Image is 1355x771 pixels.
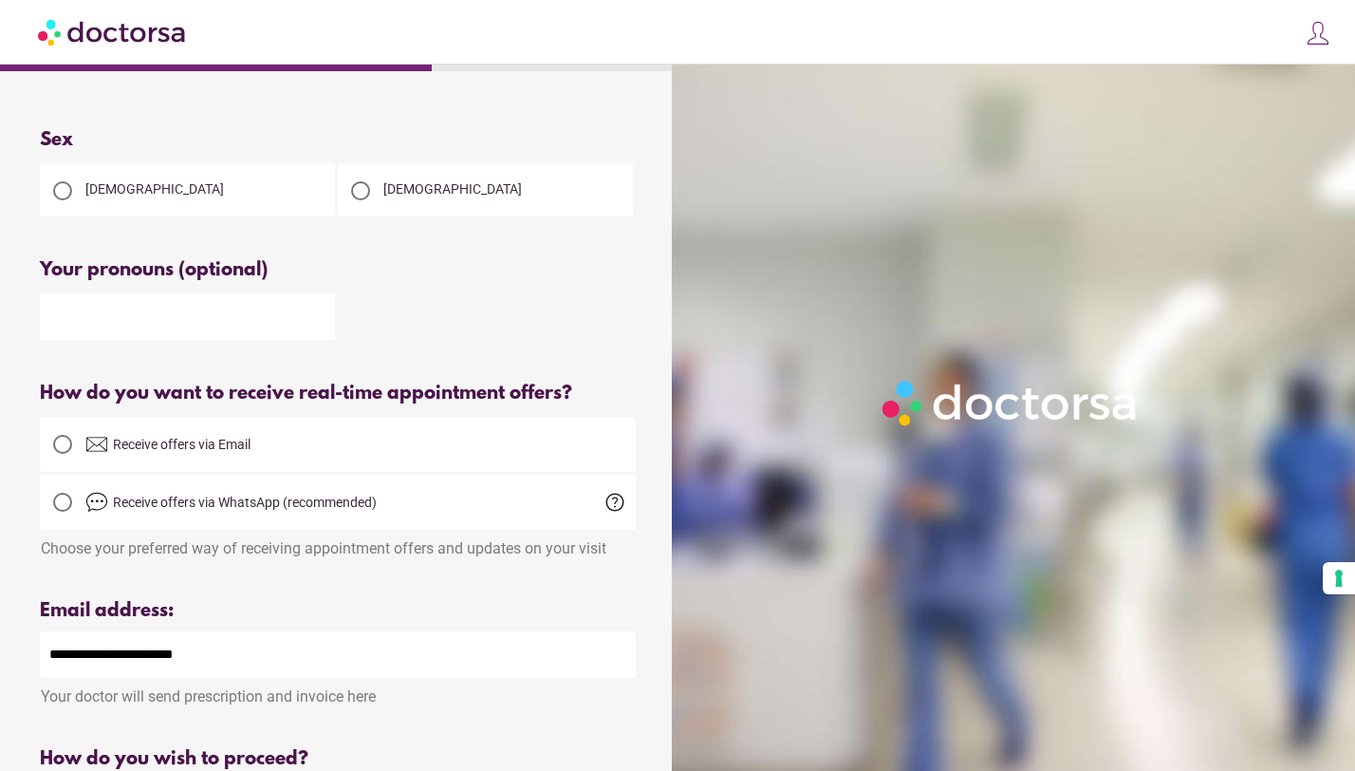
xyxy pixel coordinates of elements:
span: help [603,491,626,514]
div: Email address: [40,600,636,622]
img: Doctorsa.com [38,10,188,53]
div: How do you want to receive real-time appointment offers? [40,383,636,404]
span: Receive offers via Email [113,437,251,452]
button: Your consent preferences for tracking technologies [1323,562,1355,594]
img: email [85,433,108,456]
img: icons8-customer-100.png [1305,20,1331,47]
div: Your pronouns (optional) [40,259,636,281]
span: [DEMOGRAPHIC_DATA] [85,181,224,197]
span: [DEMOGRAPHIC_DATA] [383,181,522,197]
img: Logo-Doctorsa-trans-White-partial-flat.png [875,373,1146,434]
div: Sex [40,129,636,151]
img: chat [85,491,108,514]
div: How do you wish to proceed? [40,748,636,770]
span: Receive offers via WhatsApp (recommended) [113,495,377,510]
div: Your doctor will send prescription and invoice here [40,678,636,705]
div: Choose your preferred way of receiving appointment offers and updates on your visit [40,530,636,557]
